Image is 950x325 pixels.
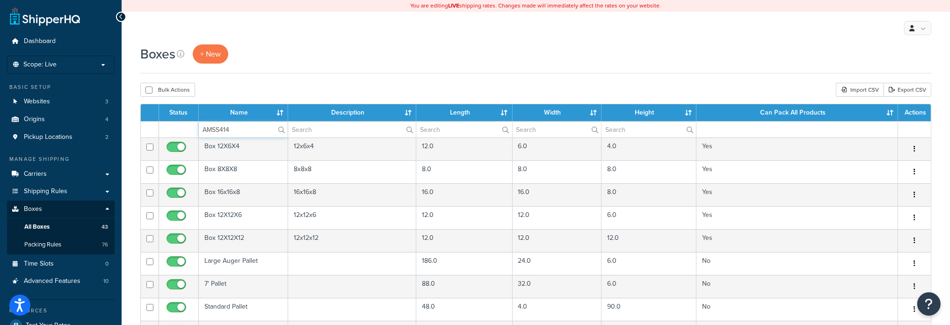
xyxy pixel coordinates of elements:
[513,298,602,321] td: 4.0
[193,44,228,64] a: + New
[7,273,115,290] a: Advanced Features 10
[199,252,288,275] td: Large Auger Pallet
[24,98,50,106] span: Websites
[24,116,45,123] span: Origins
[696,160,898,183] td: Yes
[7,111,115,128] li: Origins
[513,229,602,252] td: 12.0
[23,61,57,69] span: Scope: Live
[836,83,884,97] div: Import CSV
[288,122,415,137] input: Search
[449,1,460,10] b: LIVE
[199,160,288,183] td: Box 8X8X8
[140,45,175,63] h1: Boxes
[288,183,416,206] td: 16x16x8
[105,116,109,123] span: 4
[513,252,602,275] td: 24.0
[7,166,115,183] a: Carriers
[24,241,61,249] span: Packing Rules
[24,133,73,141] span: Pickup Locations
[7,307,115,315] div: Resources
[602,183,696,206] td: 8.0
[416,122,512,137] input: Search
[24,170,47,178] span: Carriers
[7,218,115,236] a: All Boxes 43
[199,275,288,298] td: 7' Pallet
[696,104,898,121] th: Can Pack All Products : activate to sort column ascending
[416,275,513,298] td: 88.0
[10,7,80,26] a: ShipperHQ Home
[199,206,288,229] td: Box 12X12X6
[513,137,602,160] td: 6.0
[7,255,115,273] li: Time Slots
[7,93,115,110] li: Websites
[7,155,115,163] div: Manage Shipping
[102,223,108,231] span: 43
[513,122,601,137] input: Search
[7,273,115,290] li: Advanced Features
[416,206,513,229] td: 12.0
[513,206,602,229] td: 12.0
[602,104,696,121] th: Height : activate to sort column ascending
[199,137,288,160] td: Box 12X6X4
[288,229,416,252] td: 12x12x12
[7,93,115,110] a: Websites 3
[416,183,513,206] td: 16.0
[416,298,513,321] td: 48.0
[513,275,602,298] td: 32.0
[898,104,931,121] th: Actions
[416,252,513,275] td: 186.0
[602,137,696,160] td: 4.0
[199,104,288,121] th: Name : activate to sort column ascending
[696,229,898,252] td: Yes
[602,206,696,229] td: 6.0
[105,98,109,106] span: 3
[7,201,115,218] a: Boxes
[159,104,199,121] th: Status
[602,252,696,275] td: 6.0
[24,260,54,268] span: Time Slots
[199,122,288,137] input: Search
[513,160,602,183] td: 8.0
[199,298,288,321] td: Standard Pallet
[917,292,941,316] button: Open Resource Center
[24,205,42,213] span: Boxes
[7,183,115,200] a: Shipping Rules
[200,49,221,59] span: + New
[696,275,898,298] td: No
[288,104,416,121] th: Description : activate to sort column ascending
[7,129,115,146] li: Pickup Locations
[513,104,602,121] th: Width : activate to sort column ascending
[199,183,288,206] td: Box 16x16x8
[288,137,416,160] td: 12x6x4
[7,236,115,253] li: Packing Rules
[884,83,931,97] a: Export CSV
[602,229,696,252] td: 12.0
[602,122,696,137] input: Search
[602,275,696,298] td: 6.0
[696,252,898,275] td: No
[24,37,56,45] span: Dashboard
[7,236,115,253] a: Packing Rules 76
[696,206,898,229] td: Yes
[7,129,115,146] a: Pickup Locations 2
[288,160,416,183] td: 8x8x8
[7,255,115,273] a: Time Slots 0
[416,229,513,252] td: 12.0
[696,183,898,206] td: Yes
[513,183,602,206] td: 16.0
[696,298,898,321] td: No
[105,133,109,141] span: 2
[102,241,108,249] span: 76
[24,277,80,285] span: Advanced Features
[602,298,696,321] td: 90.0
[416,160,513,183] td: 8.0
[103,277,109,285] span: 10
[7,218,115,236] li: All Boxes
[105,260,109,268] span: 0
[7,33,115,50] a: Dashboard
[602,160,696,183] td: 8.0
[140,83,195,97] button: Bulk Actions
